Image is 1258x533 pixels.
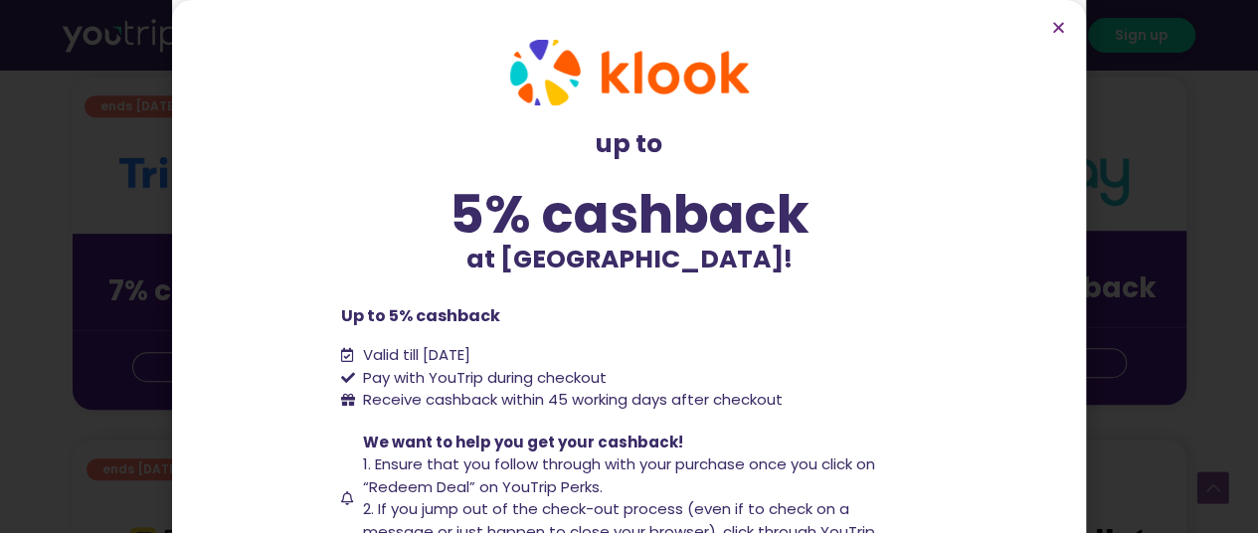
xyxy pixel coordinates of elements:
a: Close [1051,20,1066,35]
p: Up to 5% cashback [341,304,918,328]
span: Receive cashback within 45 working days after checkout [358,389,783,412]
span: 1. Ensure that you follow through with your purchase once you click on “Redeem Deal” on YouTrip P... [363,453,875,497]
span: Valid till [DATE] [358,344,470,367]
span: Pay with YouTrip during checkout [358,367,607,390]
span: We want to help you get your cashback! [363,432,683,452]
div: 5% cashback [341,188,918,241]
p: at [GEOGRAPHIC_DATA]! [341,241,918,278]
p: up to [341,125,918,163]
